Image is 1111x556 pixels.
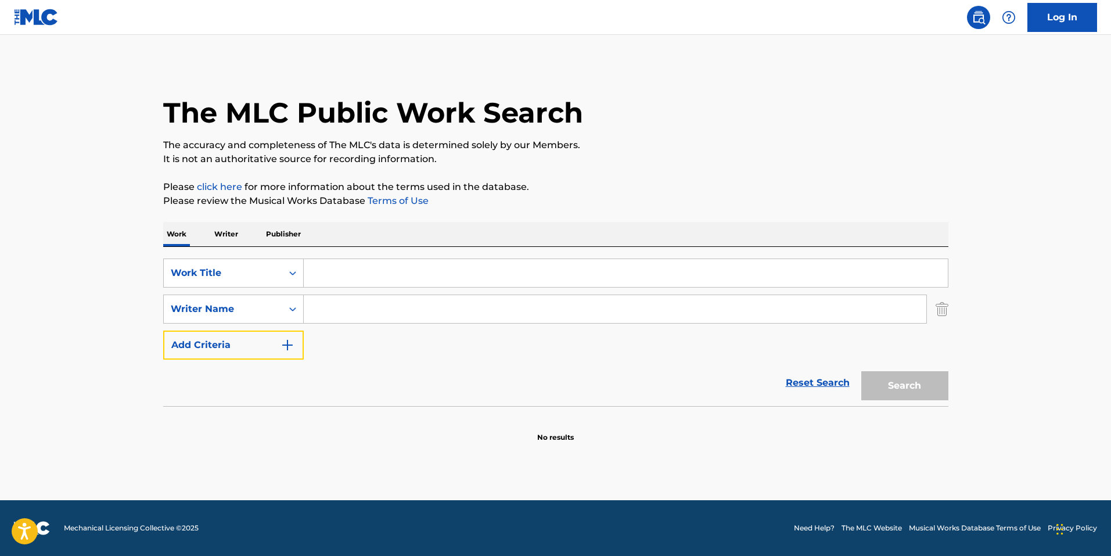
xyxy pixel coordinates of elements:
[842,523,902,533] a: The MLC Website
[14,521,50,535] img: logo
[1027,3,1097,32] a: Log In
[537,418,574,443] p: No results
[1056,512,1063,547] div: Drag
[936,295,948,324] img: Delete Criterion
[163,180,948,194] p: Please for more information about the terms used in the database.
[1053,500,1111,556] iframe: Chat Widget
[1048,523,1097,533] a: Privacy Policy
[967,6,990,29] a: Public Search
[794,523,835,533] a: Need Help?
[197,181,242,192] a: click here
[365,195,429,206] a: Terms of Use
[163,331,304,360] button: Add Criteria
[211,222,242,246] p: Writer
[997,6,1020,29] div: Help
[171,302,275,316] div: Writer Name
[14,9,59,26] img: MLC Logo
[281,338,294,352] img: 9d2ae6d4665cec9f34b9.svg
[972,10,986,24] img: search
[909,523,1041,533] a: Musical Works Database Terms of Use
[1002,10,1016,24] img: help
[64,523,199,533] span: Mechanical Licensing Collective © 2025
[163,138,948,152] p: The accuracy and completeness of The MLC's data is determined solely by our Members.
[163,222,190,246] p: Work
[171,266,275,280] div: Work Title
[163,95,583,130] h1: The MLC Public Work Search
[263,222,304,246] p: Publisher
[163,194,948,208] p: Please review the Musical Works Database
[780,370,855,396] a: Reset Search
[163,152,948,166] p: It is not an authoritative source for recording information.
[163,259,948,406] form: Search Form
